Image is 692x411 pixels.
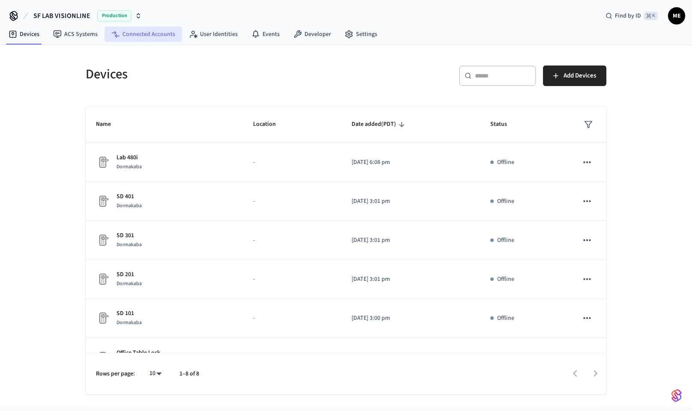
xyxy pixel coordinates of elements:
[96,351,110,364] img: Placeholder Lock Image
[352,236,469,245] p: [DATE] 3:01 pm
[86,66,341,83] h5: Devices
[116,163,142,170] span: Dormakaba
[497,158,514,167] p: Offline
[116,231,142,240] p: SD 301
[564,70,596,81] span: Add Devices
[253,158,331,167] p: -
[644,12,658,20] span: ⌘ K
[182,27,245,42] a: User Identities
[286,27,338,42] a: Developer
[96,194,110,208] img: Placeholder Lock Image
[145,367,166,380] div: 10
[116,192,142,201] p: SD 401
[116,270,142,279] p: SD 201
[352,275,469,284] p: [DATE] 3:01 pm
[97,10,131,21] span: Production
[253,275,331,284] p: -
[352,118,407,131] span: Date added(PDT)
[338,27,384,42] a: Settings
[33,11,90,21] span: SF LAB VISIONLINE
[671,389,682,402] img: SeamLogoGradient.69752ec5.svg
[96,233,110,247] img: Placeholder Lock Image
[245,27,286,42] a: Events
[497,236,514,245] p: Offline
[253,236,331,245] p: -
[116,280,142,287] span: Dormakaba
[352,314,469,323] p: [DATE] 3:00 pm
[497,314,514,323] p: Offline
[116,153,142,162] p: Lab 480i
[116,348,160,357] p: Office Table Lock
[497,275,514,284] p: Offline
[669,8,684,24] span: ME
[116,202,142,209] span: Dormakaba
[96,311,110,325] img: Placeholder Lock Image
[96,155,110,169] img: Placeholder Lock Image
[116,309,142,318] p: SD 101
[96,118,122,131] span: Name
[253,118,287,131] span: Location
[116,319,142,326] span: Dormakaba
[179,369,199,378] p: 1–8 of 8
[116,241,142,248] span: Dormakaba
[104,27,182,42] a: Connected Accounts
[668,7,685,24] button: ME
[615,12,641,20] span: Find by ID
[96,272,110,286] img: Placeholder Lock Image
[599,8,665,24] div: Find by ID⌘ K
[497,197,514,206] p: Offline
[46,27,104,42] a: ACS Systems
[352,197,469,206] p: [DATE] 3:01 pm
[490,118,518,131] span: Status
[543,66,606,86] button: Add Devices
[352,158,469,167] p: [DATE] 6:08 pm
[253,197,331,206] p: -
[96,369,135,378] p: Rows per page:
[2,27,46,42] a: Devices
[253,314,331,323] p: -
